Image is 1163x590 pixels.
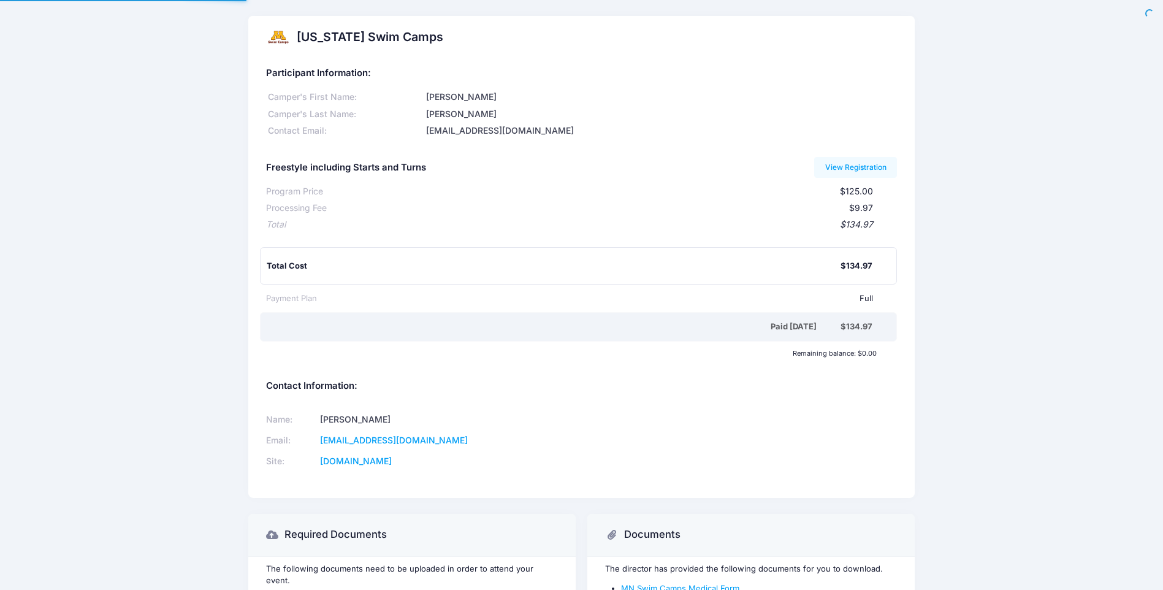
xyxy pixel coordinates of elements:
div: Full [317,293,873,305]
div: $9.97 [327,202,873,215]
div: Camper's First Name: [266,91,424,104]
div: Camper's Last Name: [266,108,424,121]
div: Payment Plan [266,293,317,305]
div: Remaining balance: $0.00 [260,350,883,357]
div: [EMAIL_ADDRESS][DOMAIN_NAME] [424,125,896,137]
h5: Participant Information: [266,68,897,79]
div: Total [266,218,286,231]
div: Paid [DATE] [269,321,841,333]
h3: Documents [624,529,681,541]
a: View Registration [814,157,897,178]
div: [PERSON_NAME] [424,108,896,121]
div: Total Cost [267,260,841,272]
div: $134.97 [286,218,873,231]
td: Email: [266,431,316,451]
div: $134.97 [841,321,872,333]
td: Name: [266,410,316,431]
a: [EMAIL_ADDRESS][DOMAIN_NAME] [320,435,468,445]
h5: Contact Information: [266,381,897,392]
p: The director has provided the following documents for you to download. [605,563,896,575]
div: Processing Fee [266,202,327,215]
p: The following documents need to be uploaded in order to attend your event. [266,563,557,587]
span: $125.00 [840,186,873,196]
h2: [US_STATE] Swim Camps [297,30,443,44]
td: [PERSON_NAME] [316,410,566,431]
div: [PERSON_NAME] [424,91,896,104]
div: $134.97 [841,260,872,272]
div: Program Price [266,185,323,198]
h3: Required Documents [284,529,387,541]
a: [DOMAIN_NAME] [320,456,392,466]
td: Site: [266,451,316,472]
h5: Freestyle including Starts and Turns [266,163,426,174]
div: Contact Email: [266,125,424,137]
